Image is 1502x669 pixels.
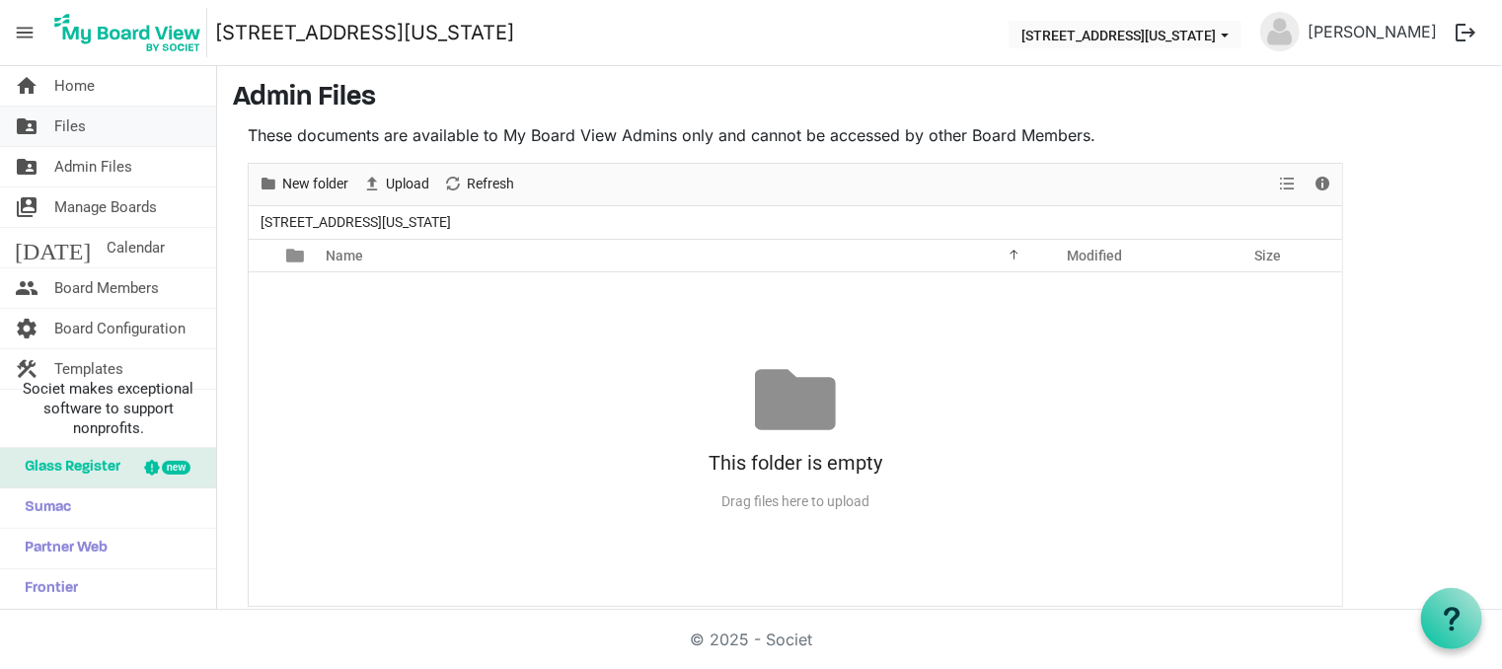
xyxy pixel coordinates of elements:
span: folder_shared [15,107,38,146]
button: logout [1445,12,1486,53]
div: This folder is empty [249,440,1342,485]
span: Societ makes exceptional software to support nonprofits. [9,379,207,438]
span: Calendar [107,228,165,267]
button: View dropdownbutton [1276,172,1300,196]
span: folder_shared [15,147,38,186]
span: Glass Register [15,448,120,487]
button: Refresh [440,172,518,196]
span: Templates [54,349,123,389]
div: Drag files here to upload [249,485,1342,518]
span: [STREET_ADDRESS][US_STATE] [257,210,455,235]
a: © 2025 - Societ [690,630,812,649]
span: Upload [384,172,431,196]
span: Size [1254,248,1281,263]
p: These documents are available to My Board View Admins only and cannot be accessed by other Board ... [248,123,1343,147]
div: New folder [252,164,355,205]
button: New folder [256,172,352,196]
div: new [162,461,190,475]
span: [DATE] [15,228,91,267]
span: Files [54,107,86,146]
button: Upload [359,172,433,196]
span: Sumac [15,488,71,528]
span: settings [15,309,38,348]
span: Manage Boards [54,187,157,227]
a: [PERSON_NAME] [1300,12,1445,51]
button: 216 E Washington Blvd dropdownbutton [1009,21,1241,48]
span: Refresh [465,172,516,196]
div: Details [1306,164,1339,205]
div: View [1272,164,1306,205]
span: New folder [280,172,350,196]
a: My Board View Logo [48,8,215,57]
span: home [15,66,38,106]
span: Modified [1067,248,1122,263]
h3: Admin Files [233,82,1486,115]
span: Partner Web [15,529,108,568]
a: [STREET_ADDRESS][US_STATE] [215,13,514,52]
img: My Board View Logo [48,8,207,57]
div: Upload [355,164,436,205]
span: Name [326,248,363,263]
span: Board Configuration [54,309,186,348]
span: Admin Files [54,147,132,186]
span: people [15,268,38,308]
span: menu [6,14,43,51]
span: Board Members [54,268,159,308]
span: Frontier [15,569,78,609]
div: Refresh [436,164,521,205]
img: no-profile-picture.svg [1260,12,1300,51]
span: switch_account [15,187,38,227]
button: Details [1310,172,1336,196]
span: construction [15,349,38,389]
span: Home [54,66,95,106]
